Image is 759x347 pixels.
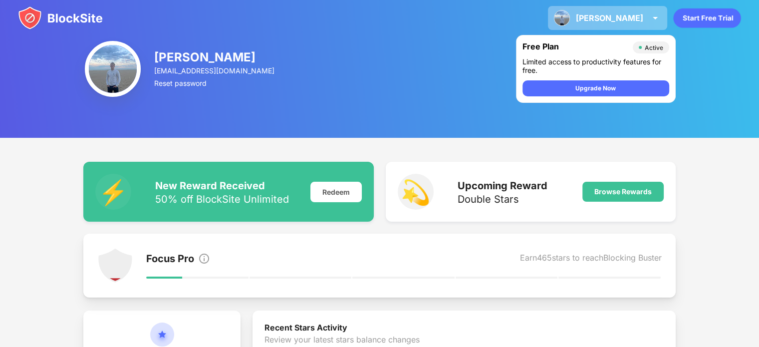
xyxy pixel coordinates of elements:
div: Upcoming Reward [458,180,547,192]
img: blocksite-icon.svg [18,6,103,30]
div: Double Stars [458,194,547,204]
div: Browse Rewards [594,188,652,196]
div: Free Plan [522,41,628,53]
img: ACg8ocJYBtFAbi6EywS5ajeenNMcWR7lq8VKWP39_qb9aUf7Kc2pazCR=s96-c [85,41,141,97]
div: 💫 [398,174,434,210]
div: Limited access to productivity features for free. [522,57,669,74]
div: Earn 465 stars to reach Blocking Buster [520,253,662,267]
img: info.svg [198,253,210,265]
div: Redeem [310,182,362,202]
div: Reset password [154,79,276,87]
div: Active [645,44,663,51]
img: ACg8ocJYBtFAbi6EywS5ajeenNMcWR7lq8VKWP39_qb9aUf7Kc2pazCR=s96-c [554,10,570,26]
div: Upgrade Now [575,83,616,93]
div: Recent Stars Activity [264,323,664,335]
div: Focus Pro [146,253,194,267]
div: [PERSON_NAME] [154,50,276,64]
div: [EMAIL_ADDRESS][DOMAIN_NAME] [154,66,276,75]
div: ⚡️ [95,174,131,210]
div: [PERSON_NAME] [576,13,643,23]
div: animation [673,8,741,28]
img: points-level-1.svg [97,248,133,284]
div: New Reward Received [155,180,289,192]
div: 50% off BlockSite Unlimited [155,194,289,204]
